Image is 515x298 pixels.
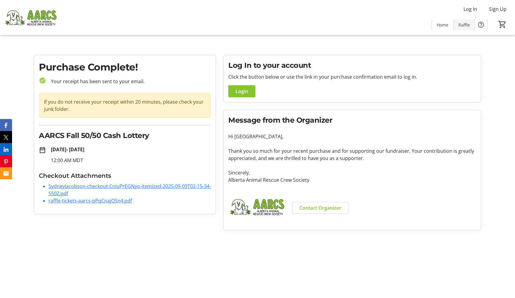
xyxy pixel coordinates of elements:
span: Log In [463,5,477,13]
img: Alberta Animal Rescue Crew Society's Logo [4,2,57,33]
p: Thank you so much for your recent purchase and for supporting our fundraiser. Your contribution i... [228,147,476,162]
p: Your receipt has been sent to your email. [46,78,211,85]
p: 12:00 AM MDT [51,157,211,164]
mat-icon: date_range [39,146,46,154]
h2: Log In to your account [228,60,476,71]
span: Raffle [458,22,470,28]
button: Log In [459,4,482,14]
a: Contact Organizer [292,202,348,214]
button: Sign Up [484,4,511,14]
p: Alberta Animal Rescue Crew Society [228,176,476,184]
h2: AARCS Fall 50/50 Cash Lottery [39,130,211,141]
button: Cart [497,19,508,30]
p: Sincerely, [228,169,476,176]
h2: Message from the Organizer [228,115,476,126]
button: Login [228,85,255,97]
span: Contact Organizer [299,204,341,212]
span: Home [437,22,448,28]
h3: Checkout Attachments [39,171,211,180]
button: Help [475,19,487,31]
a: SydneyJacobson-checkout-CniuPrEGNyo-itemized-2025-09-09T02-15-34-550Z.pdf [48,183,211,197]
span: Sign Up [489,5,507,13]
img: Alberta Animal Rescue Crew Society logo [228,191,285,223]
a: Home [432,19,453,30]
a: raffle-tickets-aarcs-pPqCnajQSn4.pdf [48,197,132,204]
div: If you do not receive your receipt within 20 minutes, please check your junk folder. [39,93,211,118]
h1: Purchase Complete! [39,60,211,74]
p: Hi [GEOGRAPHIC_DATA], [228,133,476,140]
mat-icon: check_circle [39,77,46,84]
strong: [DATE] - [DATE] [51,146,84,153]
a: Raffle [454,19,475,30]
span: Login [236,88,248,95]
p: Click the button below or use the link in your purchase confirmation email to log in. [228,73,476,80]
